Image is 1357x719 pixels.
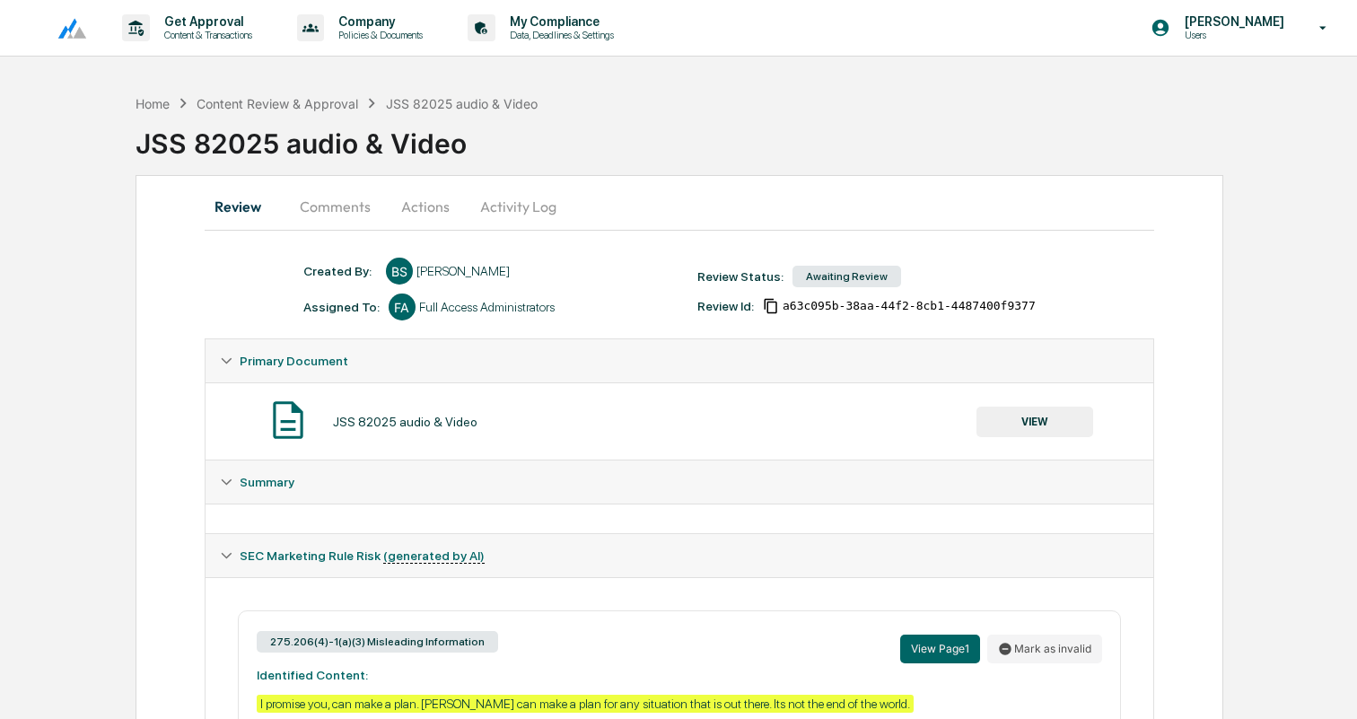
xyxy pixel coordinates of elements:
[257,631,498,653] div: 275.206(4)-1(a)(3) Misleading Information
[197,96,358,111] div: Content Review & Approval
[987,635,1102,663] button: Mark as invalid
[240,475,294,489] span: Summary
[150,29,261,41] p: Content & Transactions
[386,258,413,285] div: BS
[900,635,980,663] button: View Page1
[136,96,170,111] div: Home
[389,294,416,320] div: FA
[495,29,623,41] p: Data, Deadlines & Settings
[206,504,1153,533] div: Summary
[416,264,510,278] div: [PERSON_NAME]
[324,14,432,29] p: Company
[466,185,571,228] button: Activity Log
[697,299,754,313] div: Review Id:
[976,407,1093,437] button: VIEW
[206,339,1153,382] div: Primary Document
[266,398,311,443] img: Document Icon
[205,185,1154,228] div: secondary tabs example
[206,382,1153,460] div: Primary Document
[333,415,477,429] div: JSS 82025 audio & Video
[206,460,1153,504] div: Summary
[495,14,623,29] p: My Compliance
[43,17,86,39] img: logo
[205,185,285,228] button: Review
[792,266,901,287] div: Awaiting Review
[419,300,555,314] div: Full Access Administrators
[257,695,914,713] div: I promise you, can make a plan. [PERSON_NAME] can make a plan for any situation that is out there...
[1170,14,1293,29] p: [PERSON_NAME]
[150,14,261,29] p: Get Approval
[697,269,784,284] div: Review Status:
[303,264,377,278] div: Created By: ‎ ‎
[763,298,779,314] span: Copy Id
[303,300,380,314] div: Assigned To:
[386,96,538,111] div: JSS 82025 audio & Video
[240,354,348,368] span: Primary Document
[285,185,385,228] button: Comments
[385,185,466,228] button: Actions
[1170,29,1293,41] p: Users
[240,548,485,563] span: SEC Marketing Rule Risk
[383,548,485,564] u: (generated by AI)
[783,299,1036,313] span: a63c095b-38aa-44f2-8cb1-4487400f9377
[136,113,1357,160] div: JSS 82025 audio & Video
[206,534,1153,577] div: SEC Marketing Rule Risk (generated by AI)
[324,29,432,41] p: Policies & Documents
[257,668,368,682] strong: Identified Content:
